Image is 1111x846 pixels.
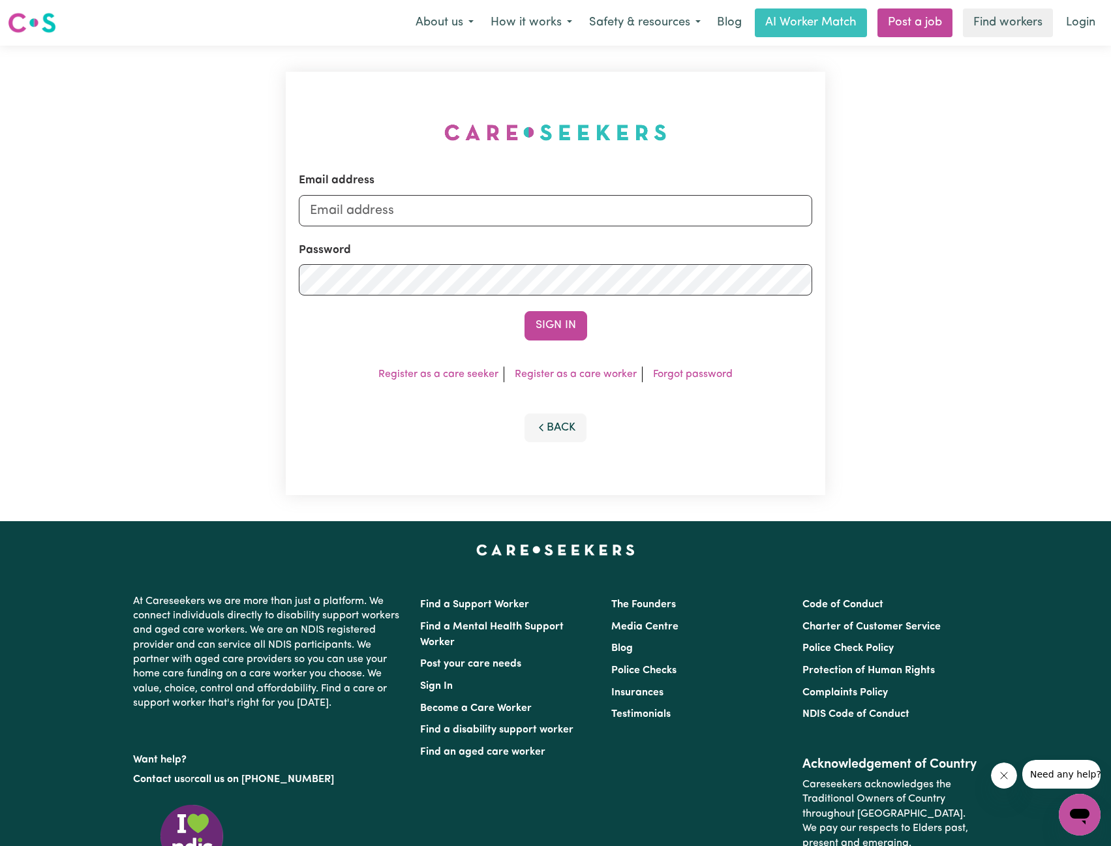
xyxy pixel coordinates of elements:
[877,8,952,37] a: Post a job
[755,8,867,37] a: AI Worker Match
[653,369,733,380] a: Forgot password
[611,643,633,654] a: Blog
[476,545,635,555] a: Careseekers home page
[802,757,978,772] h2: Acknowledgement of Country
[611,665,677,676] a: Police Checks
[482,9,581,37] button: How it works
[8,8,56,38] a: Careseekers logo
[611,599,676,610] a: The Founders
[802,687,888,698] a: Complaints Policy
[963,8,1053,37] a: Find workers
[133,774,185,785] a: Contact us
[420,659,521,669] a: Post your care needs
[378,369,498,380] a: Register as a care seeker
[133,748,404,767] p: Want help?
[133,589,404,716] p: At Careseekers we are more than just a platform. We connect individuals directly to disability su...
[194,774,334,785] a: call us on [PHONE_NUMBER]
[802,665,935,676] a: Protection of Human Rights
[611,687,663,698] a: Insurances
[299,195,813,226] input: Email address
[611,709,671,719] a: Testimonials
[611,622,678,632] a: Media Centre
[991,763,1017,789] iframe: Close message
[420,747,545,757] a: Find an aged care worker
[802,599,883,610] a: Code of Conduct
[525,414,587,442] button: Back
[709,8,750,37] a: Blog
[8,9,79,20] span: Need any help?
[802,709,909,719] a: NDIS Code of Conduct
[420,599,529,610] a: Find a Support Worker
[802,643,894,654] a: Police Check Policy
[1058,8,1103,37] a: Login
[420,703,532,714] a: Become a Care Worker
[407,9,482,37] button: About us
[8,11,56,35] img: Careseekers logo
[420,725,573,735] a: Find a disability support worker
[299,172,374,189] label: Email address
[133,767,404,792] p: or
[299,242,351,259] label: Password
[581,9,709,37] button: Safety & resources
[802,622,941,632] a: Charter of Customer Service
[1022,760,1101,789] iframe: Message from company
[1059,794,1101,836] iframe: Button to launch messaging window
[420,622,564,648] a: Find a Mental Health Support Worker
[525,311,587,340] button: Sign In
[420,681,453,691] a: Sign In
[515,369,637,380] a: Register as a care worker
